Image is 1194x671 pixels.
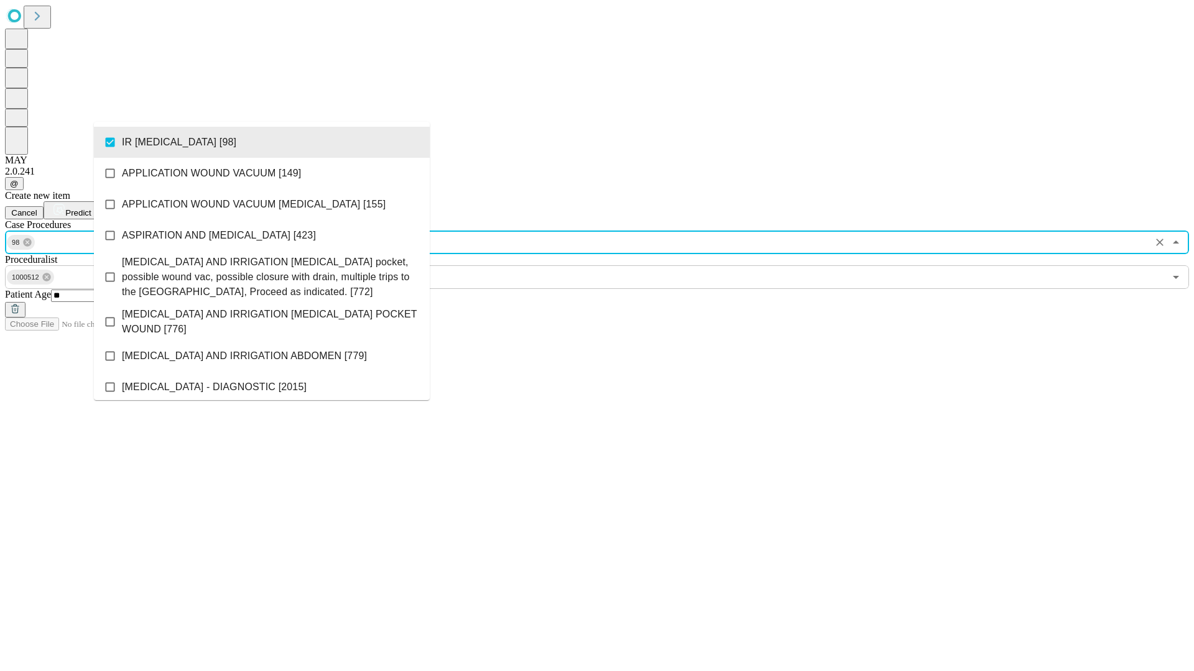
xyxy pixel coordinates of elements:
[122,255,420,299] span: [MEDICAL_DATA] AND IRRIGATION [MEDICAL_DATA] pocket, possible wound vac, possible closure with dr...
[5,155,1189,166] div: MAY
[44,201,101,219] button: Predict
[5,206,44,219] button: Cancel
[5,289,51,299] span: Patient Age
[122,197,386,212] span: APPLICATION WOUND VACUUM [MEDICAL_DATA] [155]
[5,190,70,201] span: Create new item
[1151,234,1169,251] button: Clear
[122,380,307,395] span: [MEDICAL_DATA] - DIAGNOSTIC [2015]
[5,177,24,190] button: @
[122,135,236,150] span: IR [MEDICAL_DATA] [98]
[122,307,420,337] span: [MEDICAL_DATA] AND IRRIGATION [MEDICAL_DATA] POCKET WOUND [776]
[10,179,19,188] span: @
[7,270,44,285] span: 1000512
[5,254,57,265] span: Proceduralist
[7,235,25,250] span: 98
[7,270,54,285] div: 1000512
[1167,234,1185,251] button: Close
[122,166,301,181] span: APPLICATION WOUND VACUUM [149]
[122,228,316,243] span: ASPIRATION AND [MEDICAL_DATA] [423]
[5,166,1189,177] div: 2.0.241
[7,235,35,250] div: 98
[1167,268,1185,286] button: Open
[11,208,37,217] span: Cancel
[122,349,367,363] span: [MEDICAL_DATA] AND IRRIGATION ABDOMEN [779]
[65,208,91,217] span: Predict
[5,219,71,230] span: Scheduled Procedure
